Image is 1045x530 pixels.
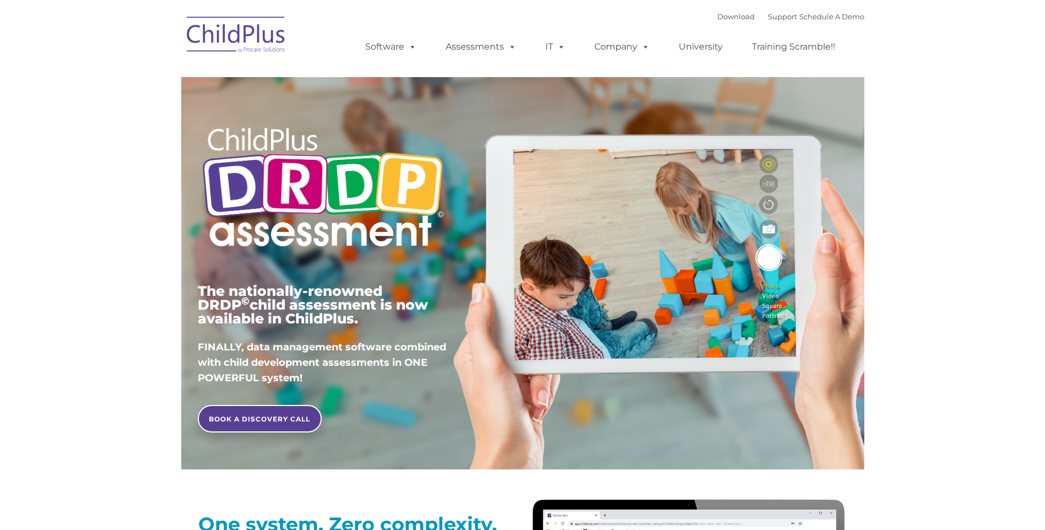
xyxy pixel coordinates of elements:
a: BOOK A DISCOVERY CALL [198,405,322,432]
font: | [717,12,864,21]
a: Download [717,12,755,21]
a: University [668,36,734,58]
span: The nationally-renowned DRDP child assessment is now available in ChildPlus. [198,283,428,327]
a: Company [583,36,660,58]
a: Software [354,36,427,58]
a: Assessments [435,36,527,58]
img: ChildPlus by Procare Solutions [181,9,291,64]
a: IT [534,36,576,58]
a: Training Scramble!! [741,36,846,58]
a: Schedule A Demo [799,12,864,21]
span: FINALLY, data management software combined with child development assessments in ONE POWERFUL sys... [198,341,446,384]
sup: © [241,295,250,307]
img: Copyright - DRDP Logo Light [198,113,448,265]
a: Support [768,12,797,21]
